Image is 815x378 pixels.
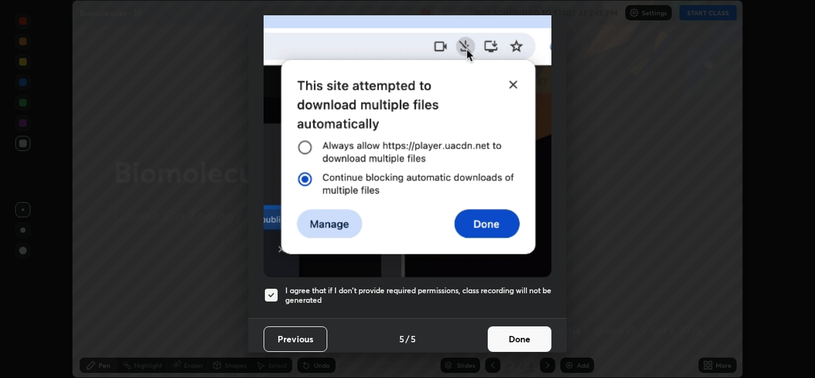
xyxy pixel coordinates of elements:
[399,332,404,345] h4: 5
[264,326,327,352] button: Previous
[406,332,409,345] h4: /
[285,286,551,305] h5: I agree that if I don't provide required permissions, class recording will not be generated
[488,326,551,352] button: Done
[411,332,416,345] h4: 5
